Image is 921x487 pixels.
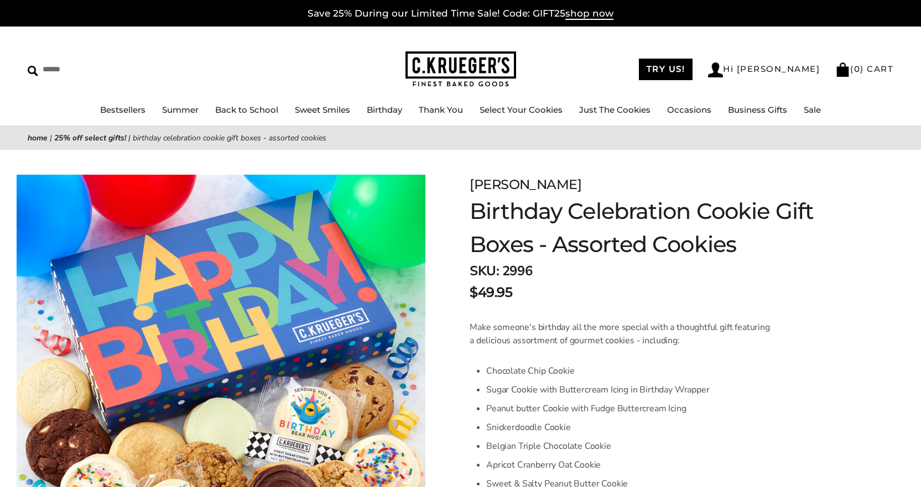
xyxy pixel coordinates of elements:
[470,175,823,195] div: [PERSON_NAME]
[100,104,145,115] a: Bestsellers
[215,104,278,115] a: Back to School
[162,104,199,115] a: Summer
[367,104,402,115] a: Birthday
[128,133,131,143] span: |
[486,437,772,455] li: Belgian Triple Chocolate Cookie
[50,133,52,143] span: |
[708,62,820,77] a: Hi [PERSON_NAME]
[308,8,613,20] a: Save 25% During our Limited Time Sale! Code: GIFT25shop now
[708,62,723,77] img: Account
[419,104,463,115] a: Thank You
[835,62,850,77] img: Bag
[835,64,893,74] a: (0) CART
[470,282,512,302] span: $49.95
[804,104,821,115] a: Sale
[405,51,516,87] img: C.KRUEGER'S
[28,61,159,78] input: Search
[28,66,38,76] img: Search
[579,104,651,115] a: Just The Cookies
[639,59,693,80] a: TRY US!
[28,133,48,143] a: Home
[486,455,772,474] li: Apricot Cranberry Oat Cookie
[854,64,861,74] span: 0
[470,195,823,261] h1: Birthday Celebration Cookie Gift Boxes - Assorted Cookies
[502,262,532,280] span: 2996
[667,104,711,115] a: Occasions
[295,104,350,115] a: Sweet Smiles
[133,133,326,143] span: Birthday Celebration Cookie Gift Boxes - Assorted Cookies
[486,418,772,437] li: Snickerdoodle Cookie
[565,8,613,20] span: shop now
[54,133,126,143] a: 25% off Select Gifts!
[728,104,787,115] a: Business Gifts
[470,321,772,347] p: Make someone's birthday all the more special with a thoughtful gift featuring a delicious assortm...
[486,380,772,399] li: Sugar Cookie with Buttercream Icing in Birthday Wrapper
[486,399,772,418] li: Peanut butter Cookie with Fudge Buttercream Icing
[480,104,563,115] a: Select Your Cookies
[470,262,499,280] strong: SKU:
[28,132,893,144] nav: breadcrumbs
[486,362,772,380] li: Chocolate Chip Cookie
